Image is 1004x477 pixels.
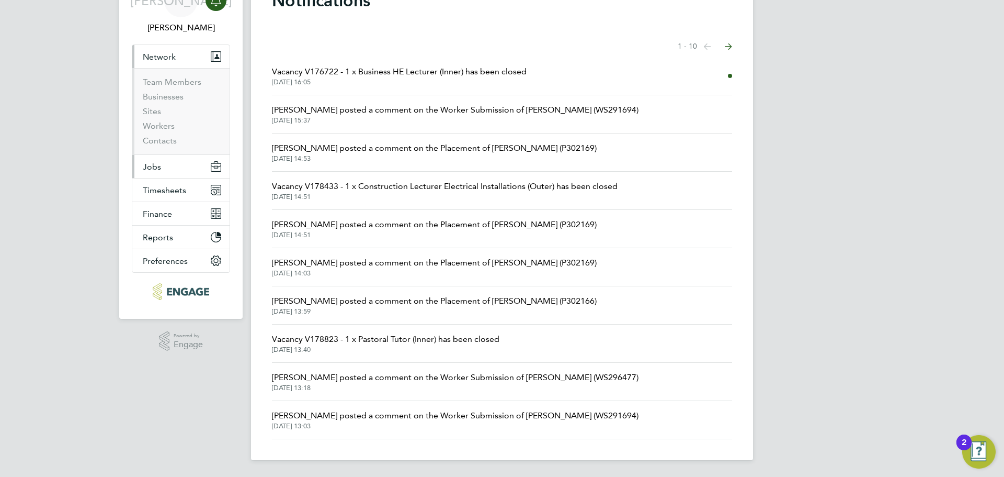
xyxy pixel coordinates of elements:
[174,331,203,340] span: Powered by
[132,202,230,225] button: Finance
[272,218,597,239] a: [PERSON_NAME] posted a comment on the Placement of [PERSON_NAME] (P302169)[DATE] 14:51
[143,185,186,195] span: Timesheets
[272,180,618,193] span: Vacancy V178433 - 1 x Construction Lecturer Electrical Installations (Outer) has been closed
[272,295,597,316] a: [PERSON_NAME] posted a comment on the Placement of [PERSON_NAME] (P302166)[DATE] 13:59
[143,106,161,116] a: Sites
[132,45,230,68] button: Network
[132,283,230,300] a: Go to home page
[159,331,203,351] a: Powered byEngage
[272,65,527,86] a: Vacancy V176722 - 1 x Business HE Lecturer (Inner) has been closed[DATE] 16:05
[272,307,597,316] span: [DATE] 13:59
[272,154,597,163] span: [DATE] 14:53
[132,249,230,272] button: Preferences
[272,142,597,163] a: [PERSON_NAME] posted a comment on the Placement of [PERSON_NAME] (P302169)[DATE] 14:53
[143,232,173,242] span: Reports
[272,371,638,384] span: [PERSON_NAME] posted a comment on the Worker Submission of [PERSON_NAME] (WS296477)
[962,442,966,456] div: 2
[678,36,732,57] nav: Select page of notifications list
[272,295,597,307] span: [PERSON_NAME] posted a comment on the Placement of [PERSON_NAME] (P302166)
[272,116,638,125] span: [DATE] 15:37
[272,104,638,125] a: [PERSON_NAME] posted a comment on the Worker Submission of [PERSON_NAME] (WS291694)[DATE] 15:37
[272,346,499,354] span: [DATE] 13:40
[153,283,209,300] img: morganhunt-logo-retina.png
[143,52,176,62] span: Network
[272,333,499,354] a: Vacancy V178823 - 1 x Pastoral Tutor (Inner) has been closed[DATE] 13:40
[132,179,230,202] button: Timesheets
[143,136,177,146] a: Contacts
[272,104,638,116] span: [PERSON_NAME] posted a comment on the Worker Submission of [PERSON_NAME] (WS291694)
[132,68,230,154] div: Network
[143,92,184,102] a: Businesses
[272,78,527,86] span: [DATE] 16:05
[143,256,188,266] span: Preferences
[678,41,697,52] span: 1 - 10
[132,155,230,178] button: Jobs
[272,65,527,78] span: Vacancy V176722 - 1 x Business HE Lecturer (Inner) has been closed
[272,218,597,231] span: [PERSON_NAME] posted a comment on the Placement of [PERSON_NAME] (P302169)
[272,231,597,239] span: [DATE] 14:51
[272,409,638,430] a: [PERSON_NAME] posted a comment on the Worker Submission of [PERSON_NAME] (WS291694)[DATE] 13:03
[272,384,638,392] span: [DATE] 13:18
[272,409,638,422] span: [PERSON_NAME] posted a comment on the Worker Submission of [PERSON_NAME] (WS291694)
[143,121,175,131] a: Workers
[132,21,230,34] span: Jerin Aktar
[272,257,597,269] span: [PERSON_NAME] posted a comment on the Placement of [PERSON_NAME] (P302169)
[272,193,618,201] span: [DATE] 14:51
[143,162,161,172] span: Jobs
[272,333,499,346] span: Vacancy V178823 - 1 x Pastoral Tutor (Inner) has been closed
[272,257,597,278] a: [PERSON_NAME] posted a comment on the Placement of [PERSON_NAME] (P302169)[DATE] 14:03
[174,340,203,349] span: Engage
[962,435,996,469] button: Open Resource Center, 2 new notifications
[132,226,230,249] button: Reports
[272,142,597,154] span: [PERSON_NAME] posted a comment on the Placement of [PERSON_NAME] (P302169)
[272,269,597,278] span: [DATE] 14:03
[272,422,638,430] span: [DATE] 13:03
[143,209,172,219] span: Finance
[143,77,201,87] a: Team Members
[272,371,638,392] a: [PERSON_NAME] posted a comment on the Worker Submission of [PERSON_NAME] (WS296477)[DATE] 13:18
[272,180,618,201] a: Vacancy V178433 - 1 x Construction Lecturer Electrical Installations (Outer) has been closed[DATE...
